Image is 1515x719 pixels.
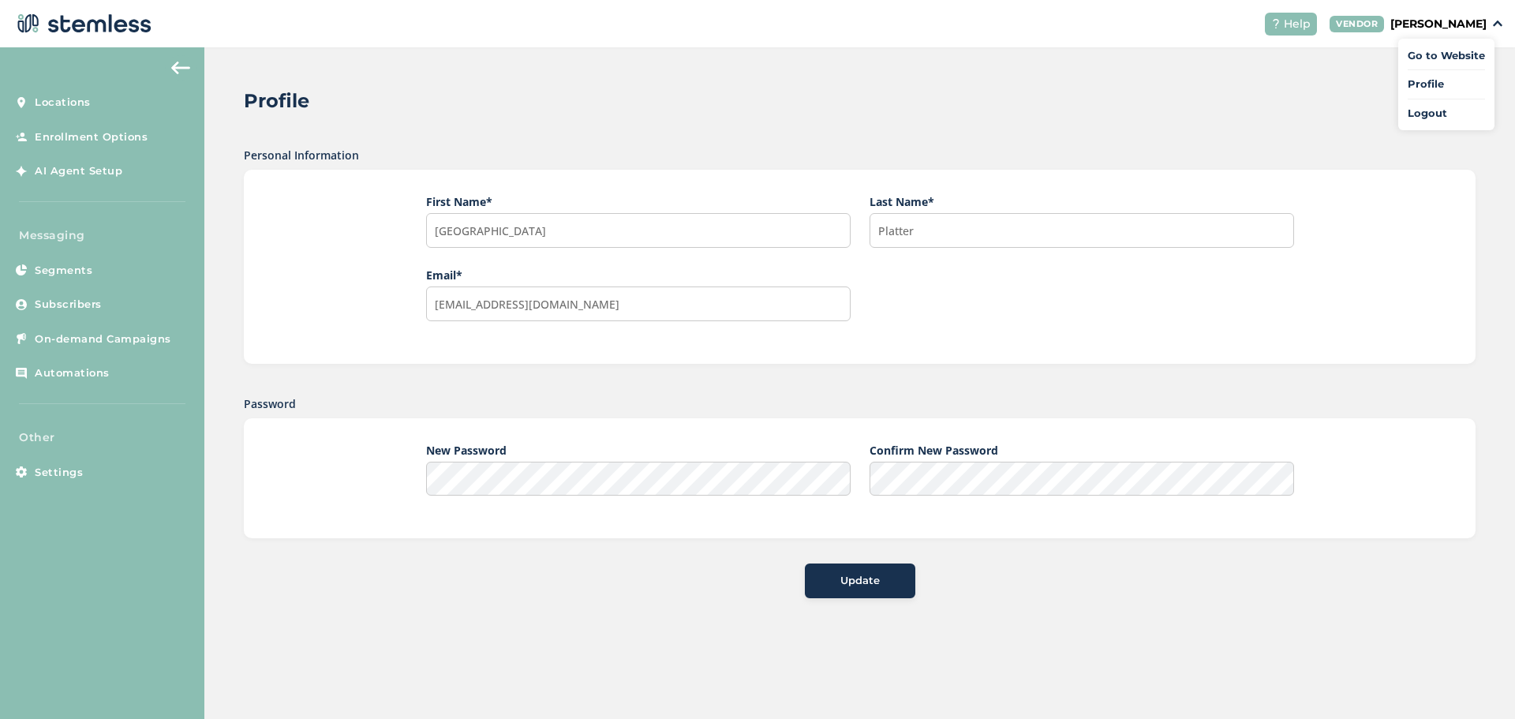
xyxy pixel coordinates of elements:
[171,62,190,74] img: icon-arrow-back-accent-c549486e.svg
[244,87,309,115] h2: Profile
[426,286,851,321] input: Enter Email
[805,564,915,598] button: Update
[1408,77,1485,92] a: Profile
[426,213,851,248] input: Enter First Name
[1330,16,1384,32] div: VENDOR
[244,395,1476,412] label: Password
[35,163,122,179] span: AI Agent Setup
[426,267,851,283] label: Email
[244,147,1476,163] label: Personal Information
[1408,106,1485,122] a: Logout
[1271,19,1281,28] img: icon-help-white-03924b79.svg
[35,297,102,313] span: Subscribers
[840,573,880,589] span: Update
[426,193,851,210] label: First Name
[35,263,92,279] span: Segments
[426,442,851,459] label: New Password
[35,365,110,381] span: Automations
[1408,48,1485,64] a: Go to Website
[35,95,91,110] span: Locations
[35,331,171,347] span: On-demand Campaigns
[1390,16,1487,32] p: [PERSON_NAME]
[1493,21,1502,27] img: icon_down-arrow-small-66adaf34.svg
[870,442,1294,459] label: Confirm New Password
[13,8,151,39] img: logo-dark-0685b13c.svg
[1436,643,1515,719] iframe: Chat Widget
[1284,16,1311,32] span: Help
[35,129,148,145] span: Enrollment Options
[870,213,1294,248] input: Enter Last Name
[870,193,1294,210] label: Last Name
[35,465,83,481] span: Settings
